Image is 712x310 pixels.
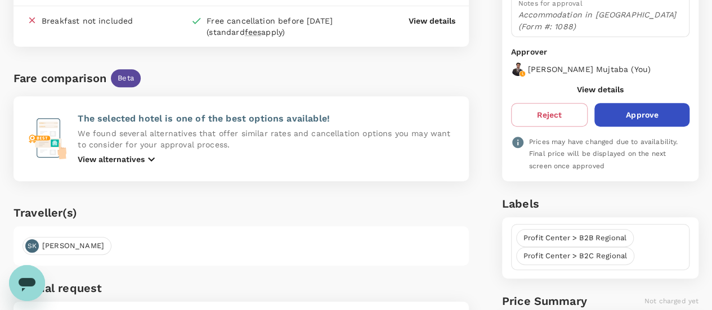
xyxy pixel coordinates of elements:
[207,15,364,38] div: Free cancellation before [DATE] (standard apply)
[511,103,588,127] button: Reject
[511,46,689,58] p: Approver
[511,62,525,76] img: avatar-688dc3ae75335.png
[409,15,455,26] button: View details
[78,128,455,150] p: We found several alternatives that offer similar rates and cancellation options you may want to c...
[42,15,133,26] div: Breakfast not included
[502,292,587,310] h6: Price Summary
[518,9,682,32] p: Accommodation in [GEOGRAPHIC_DATA] (Form #: 1088)
[577,85,624,94] button: View details
[25,239,39,253] div: SK
[644,297,698,305] span: Not charged yet
[517,233,633,244] span: Profit Center > B2B Regional
[517,251,634,262] span: Profit Center > B2C Regional
[502,195,698,213] h6: Labels
[14,204,469,222] h6: Traveller(s)
[78,154,145,165] p: View alternatives
[245,28,262,37] span: fees
[528,64,651,75] p: [PERSON_NAME] Mujtaba ( You )
[78,112,455,125] p: The selected hotel is one of the best options available!
[9,265,45,301] iframe: Button to launch messaging window
[35,241,111,251] span: [PERSON_NAME]
[14,69,106,87] div: Fare comparison
[14,279,469,297] h6: Special request
[594,103,689,127] button: Approve
[111,73,141,84] span: Beta
[78,152,158,166] button: View alternatives
[529,138,678,170] span: Prices may have changed due to availability. Final price will be displayed on the next screen onc...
